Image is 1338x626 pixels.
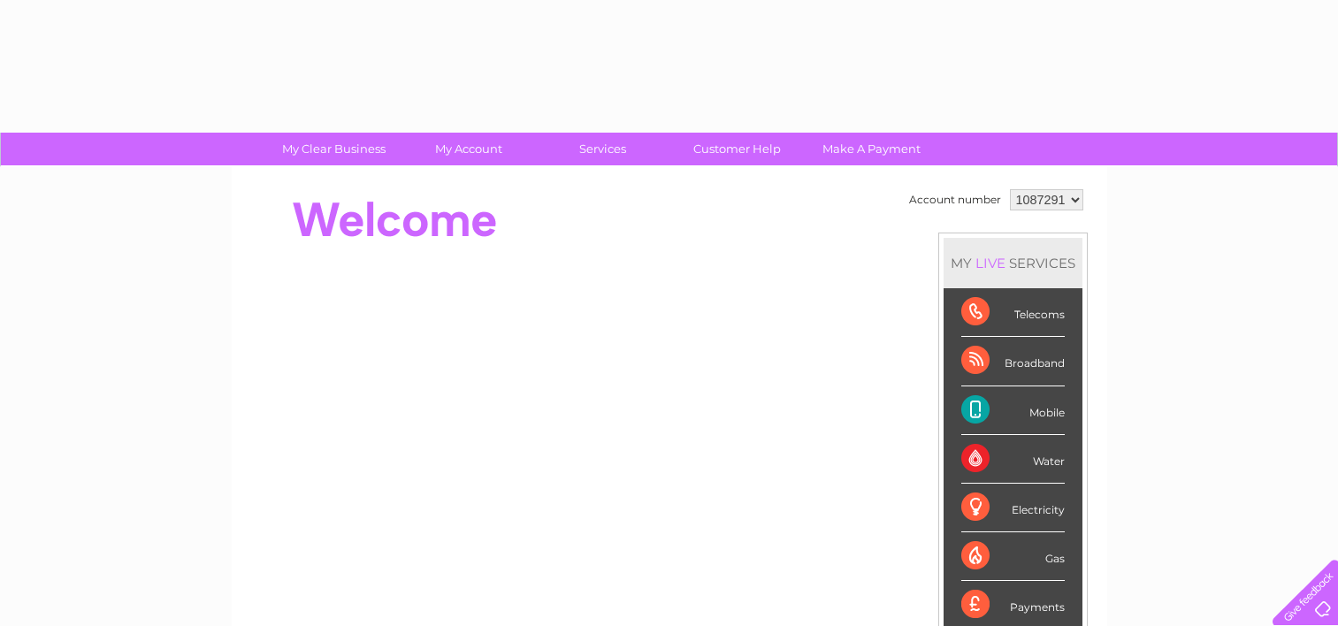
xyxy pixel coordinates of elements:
div: LIVE [972,255,1009,271]
td: Account number [905,185,1005,215]
a: Make A Payment [799,133,944,165]
a: My Account [395,133,541,165]
a: My Clear Business [261,133,407,165]
div: Telecoms [961,288,1065,337]
div: Electricity [961,484,1065,532]
div: Water [961,435,1065,484]
div: Broadband [961,337,1065,386]
a: Services [530,133,676,165]
div: Gas [961,532,1065,581]
a: Customer Help [664,133,810,165]
div: MY SERVICES [944,238,1082,288]
div: Mobile [961,386,1065,435]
